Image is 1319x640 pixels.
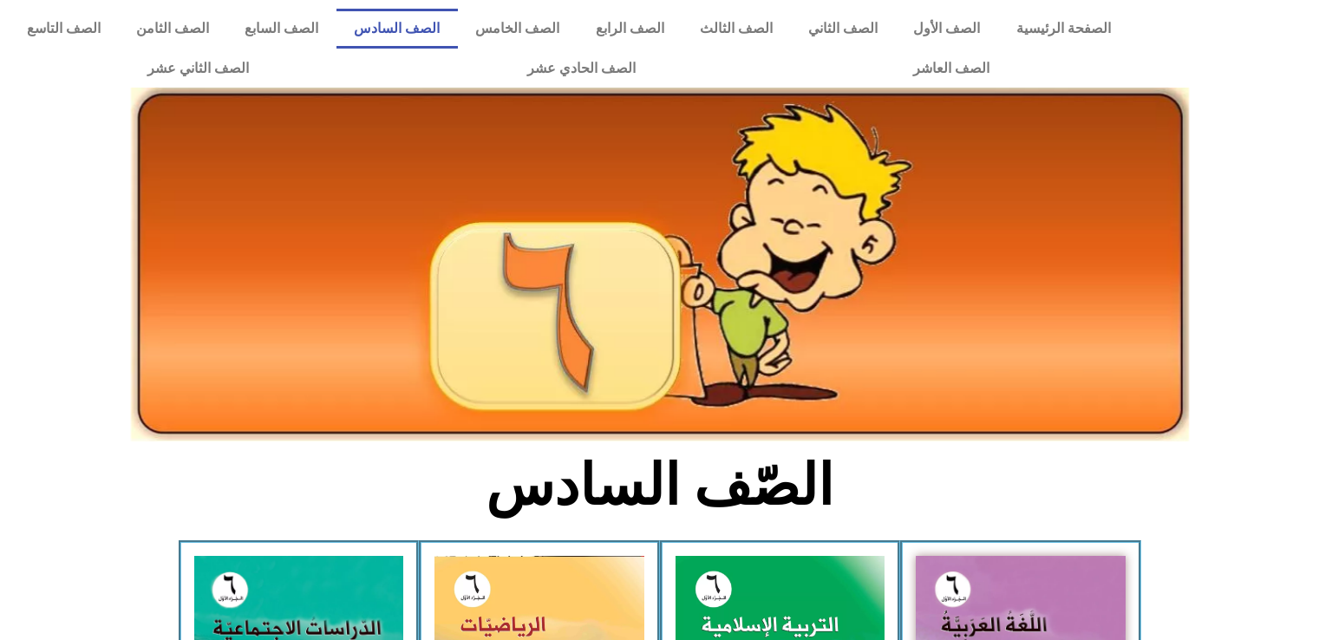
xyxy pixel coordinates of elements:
[388,49,774,88] a: الصف الحادي عشر
[9,49,388,88] a: الصف الثاني عشر
[774,49,1128,88] a: الصف العاشر
[790,9,895,49] a: الصف الثاني
[998,9,1128,49] a: الصفحة الرئيسية
[578,9,682,49] a: الصف الرابع
[9,9,118,49] a: الصف التاسع
[226,9,336,49] a: الصف السابع
[896,9,998,49] a: الصف الأول
[336,9,458,49] a: الصف السادس
[458,9,578,49] a: الصف الخامس
[373,452,946,519] h2: الصّف السادس
[118,9,226,49] a: الصف الثامن
[682,9,790,49] a: الصف الثالث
